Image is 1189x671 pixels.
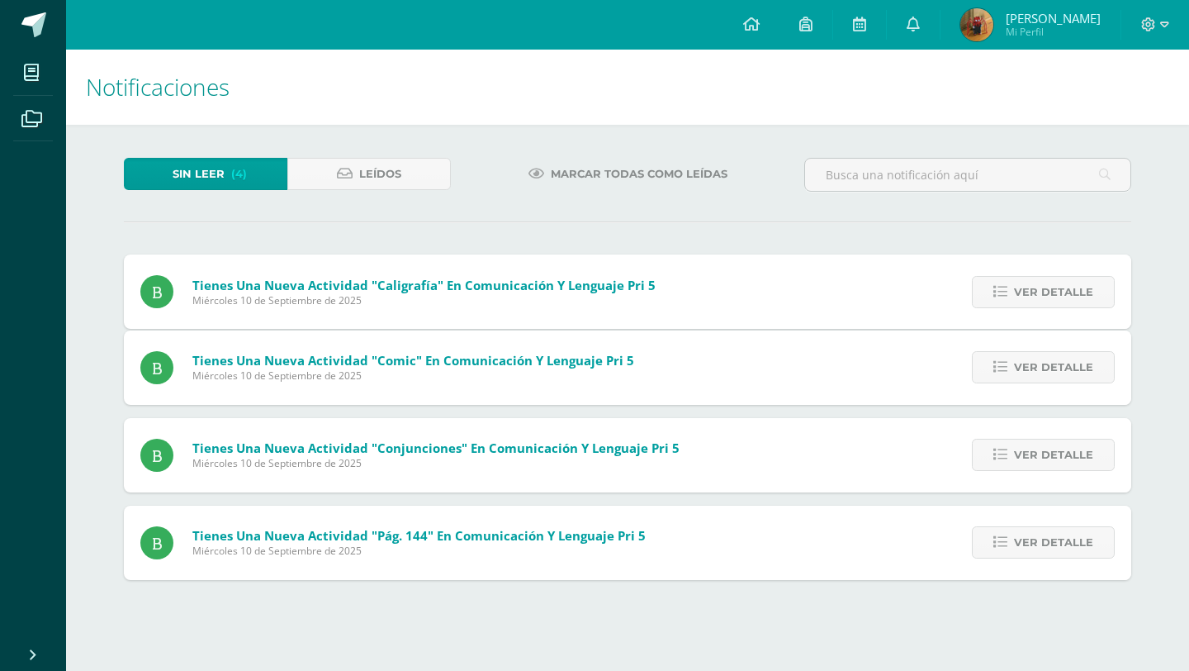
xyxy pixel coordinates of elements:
img: f779a4e8ad232e87fc701809dd56c7cb.png [960,8,993,41]
span: Tienes una nueva actividad "Conjunciones" En Comunicación y lenguaje Pri 5 [192,440,680,456]
span: Notificaciones [86,71,230,102]
span: Ver detalle [1014,440,1093,470]
span: Mi Perfil [1006,25,1101,39]
a: Marcar todas como leídas [508,158,748,190]
span: Tienes una nueva actividad "Caligrafía" En Comunicación y lenguaje Pri 5 [192,277,656,293]
a: Sin leer(4) [124,158,287,190]
span: Miércoles 10 de Septiembre de 2025 [192,369,634,383]
span: [PERSON_NAME] [1006,10,1101,26]
span: Miércoles 10 de Septiembre de 2025 [192,544,646,558]
span: Miércoles 10 de Septiembre de 2025 [192,456,680,470]
span: Marcar todas como leídas [551,159,727,189]
span: Ver detalle [1014,277,1093,307]
span: Leídos [359,159,401,189]
span: (4) [231,159,247,189]
span: Ver detalle [1014,352,1093,383]
span: Ver detalle [1014,527,1093,558]
span: Tienes una nueva actividad "Comic" En Comunicación y lenguaje Pri 5 [192,352,634,369]
span: Tienes una nueva actividad "Pág. 144" En Comunicación y lenguaje Pri 5 [192,527,646,544]
a: Leídos [287,158,451,190]
span: Miércoles 10 de Septiembre de 2025 [192,293,656,307]
span: Sin leer [173,159,225,189]
input: Busca una notificación aquí [805,159,1130,191]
